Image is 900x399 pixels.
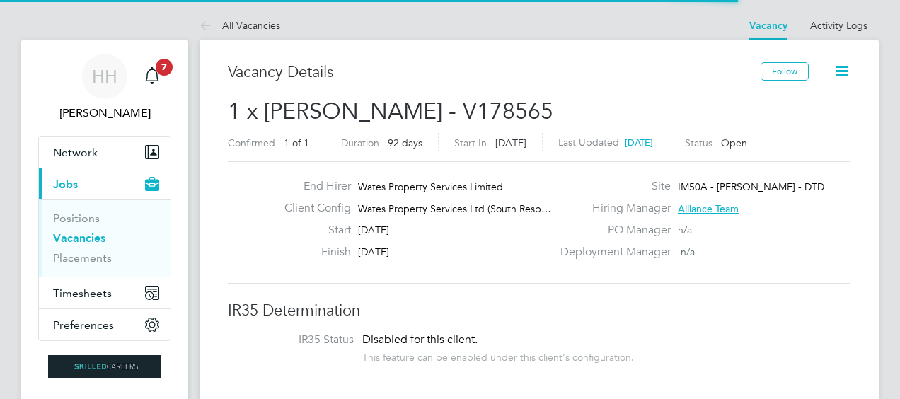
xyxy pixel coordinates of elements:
label: Hiring Manager [552,201,671,216]
span: [DATE] [358,224,389,236]
label: Status [685,137,712,149]
span: HH [92,67,117,86]
span: IM50A - [PERSON_NAME] - DTD [678,180,824,193]
h3: IR35 Determination [228,301,850,321]
h3: Vacancy Details [228,62,761,83]
div: Jobs [39,199,171,277]
span: Timesheets [53,287,112,300]
a: Vacancies [53,231,105,245]
a: Placements [53,251,112,265]
span: n/a [681,245,695,258]
button: Network [39,137,171,168]
a: All Vacancies [200,19,280,32]
a: Go to home page [38,355,171,378]
a: Activity Logs [810,19,867,32]
span: 1 of 1 [284,137,309,149]
span: Network [53,146,98,159]
label: Confirmed [228,137,275,149]
span: Wates Property Services Limited [358,180,503,193]
button: Follow [761,62,809,81]
label: IR35 Status [242,332,354,347]
a: HH[PERSON_NAME] [38,54,171,122]
span: Jobs [53,178,78,191]
span: Disabled for this client. [362,332,478,347]
span: 1 x [PERSON_NAME] - V178565 [228,98,553,125]
button: Jobs [39,168,171,199]
div: This feature can be enabled under this client's configuration. [362,347,634,364]
span: n/a [678,224,692,236]
button: Timesheets [39,277,171,308]
label: Finish [273,245,351,260]
label: Start [273,223,351,238]
span: 7 [156,59,173,76]
span: Preferences [53,318,114,332]
label: Client Config [273,201,351,216]
span: Holly Hammatt [38,105,171,122]
label: Duration [341,137,379,149]
img: skilledcareers-logo-retina.png [48,355,161,378]
span: Open [721,137,747,149]
span: Alliance Team [678,202,739,215]
span: Wates Property Services Ltd (South Resp… [358,202,551,215]
span: 92 days [388,137,422,149]
label: Last Updated [558,136,619,149]
span: [DATE] [625,137,653,149]
label: Start In [454,137,487,149]
span: [DATE] [358,245,389,258]
label: Deployment Manager [552,245,671,260]
label: Site [552,179,671,194]
a: Vacancy [749,20,787,32]
a: 7 [138,54,166,99]
label: PO Manager [552,223,671,238]
span: [DATE] [495,137,526,149]
a: Positions [53,212,100,225]
label: End Hirer [273,179,351,194]
button: Preferences [39,309,171,340]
